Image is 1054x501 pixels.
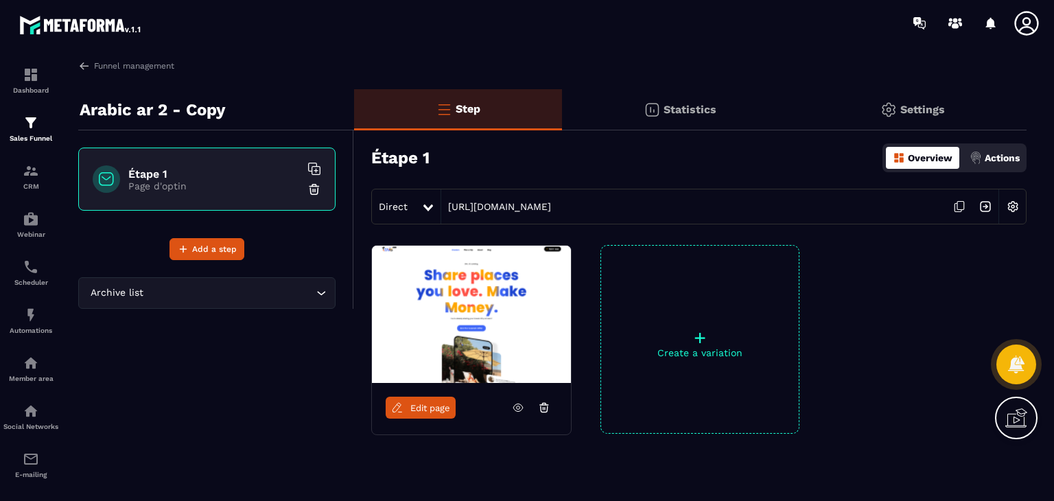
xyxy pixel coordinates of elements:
[23,307,39,323] img: automations
[3,183,58,190] p: CRM
[23,259,39,275] img: scheduler
[644,102,660,118] img: stats.20deebd0.svg
[3,56,58,104] a: formationformationDashboard
[23,403,39,419] img: social-network
[410,403,450,413] span: Edit page
[1000,194,1026,220] img: setting-w.858f3a88.svg
[908,152,952,163] p: Overview
[80,96,226,124] p: Arabic ar 2 - Copy
[379,201,408,212] span: Direct
[456,102,480,115] p: Step
[3,441,58,489] a: emailemailE-mailing
[3,104,58,152] a: formationformationSales Funnel
[23,451,39,467] img: email
[3,248,58,296] a: schedulerschedulerScheduler
[3,231,58,238] p: Webinar
[985,152,1020,163] p: Actions
[3,345,58,393] a: automationsautomationsMember area
[970,152,982,164] img: actions.d6e523a2.png
[664,103,716,116] p: Statistics
[972,194,998,220] img: arrow-next.bcc2205e.svg
[169,238,244,260] button: Add a step
[3,471,58,478] p: E-mailing
[3,86,58,94] p: Dashboard
[23,211,39,227] img: automations
[900,103,945,116] p: Settings
[23,355,39,371] img: automations
[3,375,58,382] p: Member area
[3,423,58,430] p: Social Networks
[78,277,336,309] div: Search for option
[128,167,300,180] h6: Étape 1
[3,327,58,334] p: Automations
[3,135,58,142] p: Sales Funnel
[78,60,91,72] img: arrow
[78,60,174,72] a: Funnel management
[3,296,58,345] a: automationsautomationsAutomations
[386,397,456,419] a: Edit page
[87,286,146,301] span: Archive list
[441,201,551,212] a: [URL][DOMAIN_NAME]
[3,393,58,441] a: social-networksocial-networkSocial Networks
[23,163,39,179] img: formation
[3,152,58,200] a: formationformationCRM
[3,200,58,248] a: automationsautomationsWebinar
[893,152,905,164] img: dashboard-orange.40269519.svg
[601,347,799,358] p: Create a variation
[192,242,237,256] span: Add a step
[23,67,39,83] img: formation
[372,246,571,383] img: image
[23,115,39,131] img: formation
[436,101,452,117] img: bars-o.4a397970.svg
[880,102,897,118] img: setting-gr.5f69749f.svg
[128,180,300,191] p: Page d'optin
[601,328,799,347] p: +
[307,183,321,196] img: trash
[3,279,58,286] p: Scheduler
[19,12,143,37] img: logo
[146,286,313,301] input: Search for option
[371,148,430,167] h3: Étape 1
